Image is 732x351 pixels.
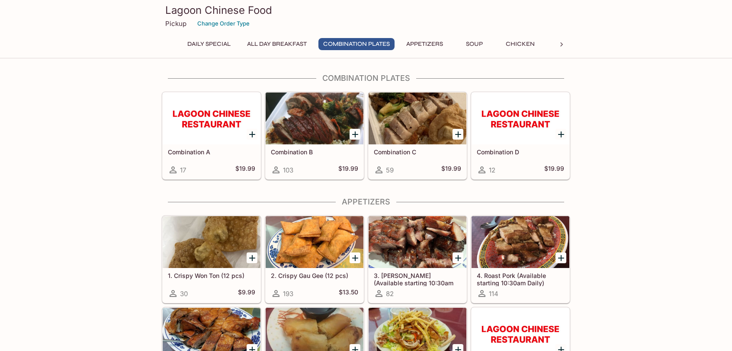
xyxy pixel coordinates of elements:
[374,272,461,286] h5: 3. [PERSON_NAME] (Available starting 10:30am Daily)
[165,19,186,28] p: Pickup
[386,290,394,298] span: 82
[489,290,498,298] span: 114
[472,93,569,144] div: Combination D
[555,129,566,140] button: Add Combination D
[162,73,570,83] h4: Combination Plates
[368,92,467,179] a: Combination C59$19.99
[471,92,570,179] a: Combination D12$19.99
[350,252,360,263] button: Add 2. Crispy Gau Gee (12 pcs)
[546,38,585,50] button: Beef
[318,38,395,50] button: Combination Plates
[265,216,364,303] a: 2. Crispy Gau Gee (12 pcs)193$13.50
[266,93,363,144] div: Combination B
[247,129,257,140] button: Add Combination A
[162,197,570,207] h4: Appetizers
[453,129,463,140] button: Add Combination C
[374,148,461,156] h5: Combination C
[271,272,358,279] h5: 2. Crispy Gau Gee (12 pcs)
[238,288,255,299] h5: $9.99
[338,165,358,175] h5: $19.99
[350,129,360,140] button: Add Combination B
[401,38,448,50] button: Appetizers
[162,216,261,303] a: 1. Crispy Won Ton (12 pcs)30$9.99
[386,166,394,174] span: 59
[471,216,570,303] a: 4. Roast Pork (Available starting 10:30am Daily)114
[453,252,463,263] button: Add 3. Char Siu (Available starting 10:30am Daily)
[168,148,255,156] h5: Combination A
[283,166,293,174] span: 103
[235,165,255,175] h5: $19.99
[162,92,261,179] a: Combination A17$19.99
[283,290,293,298] span: 193
[193,17,254,30] button: Change Order Type
[168,272,255,279] h5: 1. Crispy Won Ton (12 pcs)
[163,93,260,144] div: Combination A
[183,38,235,50] button: Daily Special
[477,272,564,286] h5: 4. Roast Pork (Available starting 10:30am Daily)
[339,288,358,299] h5: $13.50
[489,166,495,174] span: 12
[163,216,260,268] div: 1. Crispy Won Ton (12 pcs)
[271,148,358,156] h5: Combination B
[265,92,364,179] a: Combination B103$19.99
[165,3,567,17] h3: Lagoon Chinese Food
[247,252,257,263] button: Add 1. Crispy Won Ton (12 pcs)
[368,216,467,303] a: 3. [PERSON_NAME] (Available starting 10:30am Daily)82
[501,38,539,50] button: Chicken
[180,290,188,298] span: 30
[555,252,566,263] button: Add 4. Roast Pork (Available starting 10:30am Daily)
[477,148,564,156] h5: Combination D
[455,38,494,50] button: Soup
[369,216,466,268] div: 3. Char Siu (Available starting 10:30am Daily)
[369,93,466,144] div: Combination C
[441,165,461,175] h5: $19.99
[472,216,569,268] div: 4. Roast Pork (Available starting 10:30am Daily)
[242,38,311,50] button: All Day Breakfast
[544,165,564,175] h5: $19.99
[266,216,363,268] div: 2. Crispy Gau Gee (12 pcs)
[180,166,186,174] span: 17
